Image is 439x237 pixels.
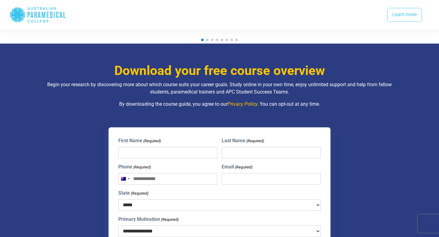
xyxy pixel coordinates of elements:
label: First Name [118,137,161,144]
span: Go to slide 1 [201,39,204,41]
span: Go to slide 7 [230,39,233,41]
label: Primary Motivation [118,216,179,223]
label: Last Name [222,137,264,144]
label: Phone [118,163,151,171]
span: (Required) [133,164,151,170]
p: Begin your research by discovering more about which course suits your career goals. Study online ... [41,81,398,96]
a: Learn more [387,8,422,22]
span: Go to slide 2 [206,39,209,41]
a: Privacy Policy [227,101,257,107]
span: (Required) [246,138,264,144]
span: (Required) [161,217,179,223]
span: Go to slide 5 [221,39,223,41]
label: State [118,189,148,197]
span: (Required) [234,164,252,170]
span: (Required) [143,138,161,144]
h3: Download your free course overview [41,63,398,79]
span: Go to slide 4 [216,39,218,41]
p: By downloading the course guide, you agree to our . You can opt-out at any time. [41,101,398,108]
div: Australian Paramedical College [10,5,66,25]
span: Go to slide 8 [235,39,238,41]
span: Go to slide 6 [226,39,228,41]
label: Email [222,163,252,171]
span: Go to slide 3 [211,39,213,41]
button: Selected country [119,173,131,184]
span: (Required) [130,190,149,196]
